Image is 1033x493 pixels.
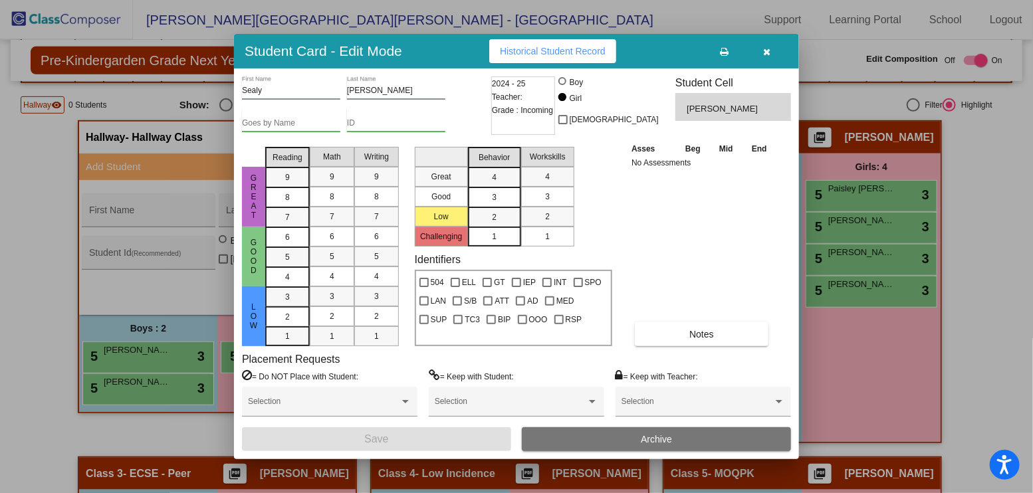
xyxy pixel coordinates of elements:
span: 8 [330,191,334,203]
span: OOO [529,312,548,328]
label: Placement Requests [242,353,340,365]
span: Good [248,238,260,275]
span: BIP [498,312,511,328]
button: Historical Student Record [489,39,616,63]
button: Archive [522,427,791,451]
span: 1 [492,231,497,243]
span: Workskills [530,151,566,163]
span: INT [554,274,566,290]
span: ELL [462,274,476,290]
span: 6 [374,231,379,243]
label: = Keep with Teacher: [616,369,698,383]
span: AD [527,293,538,309]
span: 2 [285,311,290,323]
span: 4 [374,270,379,282]
span: Historical Student Record [500,46,606,56]
span: 3 [374,290,379,302]
div: Girl [569,92,582,104]
span: 2 [374,310,379,322]
span: 4 [492,171,497,183]
span: LAN [431,293,446,309]
span: ATT [495,293,509,309]
span: 6 [330,231,334,243]
span: 3 [285,291,290,303]
span: 7 [374,211,379,223]
span: Low [248,302,260,330]
span: [DEMOGRAPHIC_DATA] [570,112,659,128]
span: 6 [285,231,290,243]
label: Identifiers [415,253,461,266]
span: 3 [492,191,497,203]
span: 4 [285,271,290,283]
button: Save [242,427,511,451]
span: 1 [330,330,334,342]
span: Behavior [479,151,510,163]
th: Asses [628,142,676,156]
span: 7 [285,211,290,223]
span: Reading [273,151,302,163]
span: 8 [285,191,290,203]
span: Grade : Incoming [492,104,553,117]
span: RSP [566,312,582,328]
span: 8 [374,191,379,203]
span: IEP [523,274,536,290]
span: 5 [374,250,379,262]
span: 5 [330,250,334,262]
span: 2 [492,211,497,223]
span: 9 [330,171,334,183]
span: 3 [330,290,334,302]
td: No Assessments [628,156,776,169]
span: 5 [285,251,290,263]
h3: Student Cell [675,76,791,89]
span: [PERSON_NAME] [687,102,760,116]
span: 1 [374,330,379,342]
span: 1 [545,231,550,243]
span: 2 [545,211,550,223]
span: 4 [330,270,334,282]
span: MED [556,293,574,309]
span: Archive [641,434,672,444]
span: SUP [431,312,447,328]
span: 3 [545,191,550,203]
h3: Student Card - Edit Mode [245,43,402,59]
span: 7 [330,211,334,223]
span: Writing [364,151,389,163]
label: = Do NOT Place with Student: [242,369,358,383]
span: Math [323,151,341,163]
span: Save [364,433,388,444]
span: 4 [545,171,550,183]
span: Great [248,173,260,220]
label: = Keep with Student: [429,369,514,383]
span: Notes [689,329,714,340]
span: 2 [330,310,334,322]
span: 1 [285,330,290,342]
span: 9 [374,171,379,183]
span: 9 [285,171,290,183]
span: GT [494,274,505,290]
span: 2024 - 25 [492,77,526,90]
input: goes by name [242,119,340,128]
th: Beg [676,142,711,156]
span: SPO [585,274,602,290]
span: TC3 [465,312,480,328]
span: Teacher: [492,90,522,104]
th: End [743,142,777,156]
span: S/B [464,293,477,309]
th: Mid [710,142,742,156]
div: Boy [569,76,584,88]
span: 504 [431,274,444,290]
button: Notes [635,322,768,346]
